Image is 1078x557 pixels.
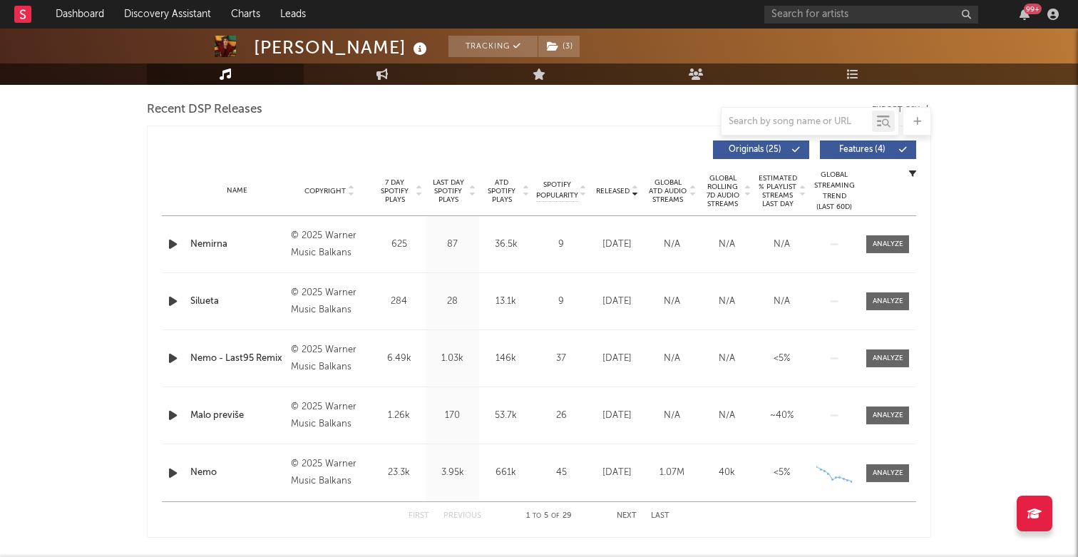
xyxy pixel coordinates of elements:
span: Features ( 4 ) [829,145,895,154]
div: N/A [648,295,696,309]
div: 625 [376,237,422,252]
div: 26 [536,409,586,423]
a: Nemirna [190,237,284,252]
div: N/A [648,237,696,252]
button: (3) [538,36,580,57]
div: © 2025 Warner Music Balkans [291,399,369,433]
div: 99 + [1024,4,1042,14]
a: Silueta [190,295,284,309]
div: 284 [376,295,422,309]
div: [DATE] [593,352,641,366]
div: Name [190,185,284,196]
span: Estimated % Playlist Streams Last Day [758,174,797,208]
span: to [533,513,541,519]
div: © 2025 Warner Music Balkans [291,285,369,319]
span: of [551,513,560,519]
div: 1 5 29 [510,508,588,525]
span: Spotify Popularity [536,180,578,201]
div: © 2025 Warner Music Balkans [291,342,369,376]
span: Recent DSP Releases [147,101,262,118]
button: Tracking [448,36,538,57]
button: Last [651,512,669,520]
input: Search by song name or URL [722,116,872,128]
div: <5% [758,466,806,480]
div: 146k [483,352,529,366]
button: 99+ [1020,9,1030,20]
div: Global Streaming Trend (Last 60D) [813,170,856,213]
button: Next [617,512,637,520]
div: 3.95k [429,466,476,480]
div: [DATE] [593,409,641,423]
div: [DATE] [593,466,641,480]
button: Export CSV [872,106,931,114]
div: 53.7k [483,409,529,423]
span: Global Rolling 7D Audio Streams [703,174,742,208]
span: Copyright [304,187,346,195]
a: Nemo - Last95 Remix [190,352,284,366]
div: <5% [758,352,806,366]
div: 45 [536,466,586,480]
div: [DATE] [593,237,641,252]
div: © 2025 Warner Music Balkans [291,228,369,262]
div: N/A [703,352,751,366]
span: 7 Day Spotify Plays [376,178,414,204]
div: [PERSON_NAME] [254,36,431,59]
div: N/A [648,352,696,366]
div: 13.1k [483,295,529,309]
span: Global ATD Audio Streams [648,178,687,204]
div: 36.5k [483,237,529,252]
div: N/A [758,237,806,252]
span: Last Day Spotify Plays [429,178,467,204]
button: Previous [443,512,481,520]
div: © 2025 Warner Music Balkans [291,456,369,490]
span: Originals ( 25 ) [722,145,788,154]
div: 661k [483,466,529,480]
div: 6.49k [376,352,422,366]
div: N/A [758,295,806,309]
div: N/A [703,237,751,252]
div: 40k [703,466,751,480]
div: N/A [703,295,751,309]
div: 37 [536,352,586,366]
input: Search for artists [764,6,978,24]
div: 1.03k [429,352,476,366]
div: 1.07M [648,466,696,480]
button: Features(4) [820,140,916,159]
div: 23.3k [376,466,422,480]
div: 1.26k [376,409,422,423]
div: N/A [703,409,751,423]
div: 9 [536,237,586,252]
div: [DATE] [593,295,641,309]
div: 28 [429,295,476,309]
span: Released [596,187,630,195]
button: Originals(25) [713,140,809,159]
div: N/A [648,409,696,423]
a: Nemo [190,466,284,480]
div: 87 [429,237,476,252]
span: ( 3 ) [538,36,580,57]
div: 170 [429,409,476,423]
div: ~ 40 % [758,409,806,423]
span: ATD Spotify Plays [483,178,520,204]
button: First [409,512,429,520]
div: 9 [536,295,586,309]
a: Malo previše [190,409,284,423]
